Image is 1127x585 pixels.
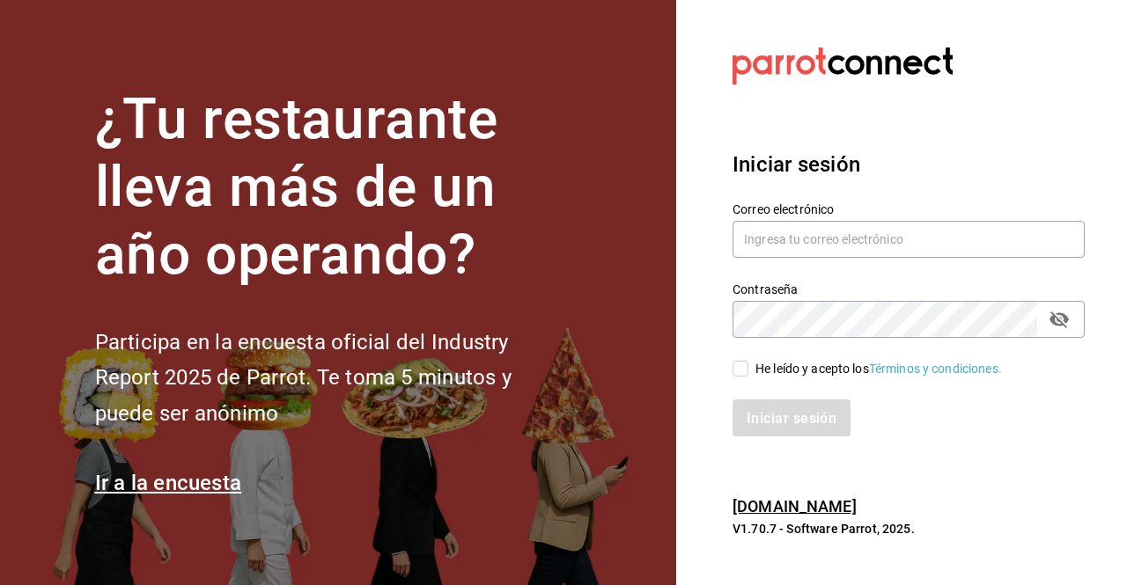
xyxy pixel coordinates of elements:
[733,497,857,516] a: [DOMAIN_NAME]
[733,152,860,177] font: Iniciar sesión
[95,86,498,288] font: ¿Tu restaurante lleva más de un año operando?
[95,471,242,495] a: Ir a la encuesta
[733,221,1085,258] input: Ingresa tu correo electrónico
[1044,304,1074,334] button: campo de contraseña
[95,330,512,427] font: Participa en la encuesta oficial del Industry Report 2025 de Parrot. Te toma 5 minutos y puede se...
[755,362,869,376] font: He leído y acepto los
[733,522,915,536] font: V1.70.7 - Software Parrot, 2025.
[869,362,1002,376] a: Términos y condiciones.
[733,202,834,216] font: Correo electrónico
[733,282,798,296] font: Contraseña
